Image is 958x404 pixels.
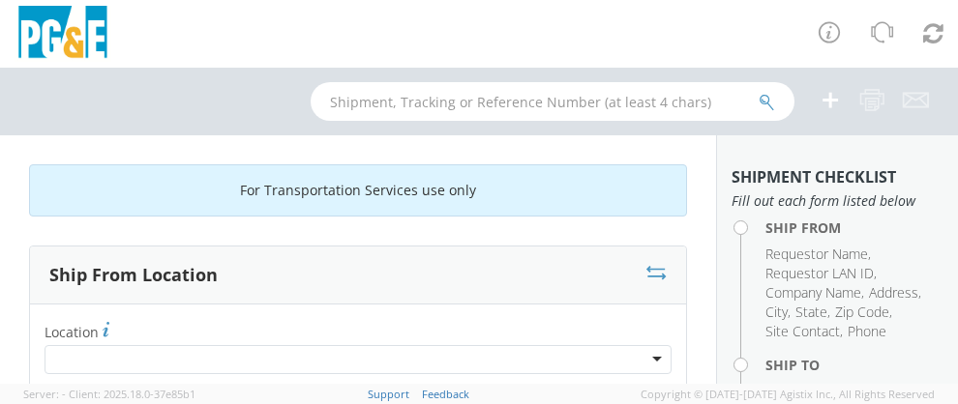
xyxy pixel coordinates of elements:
h3: Ship From Location [49,266,218,285]
li: , [765,303,791,322]
span: Address [869,283,918,302]
span: State [795,303,827,321]
span: Client: 2025.18.0-37e85b1 [69,387,195,401]
li: , [765,264,877,283]
input: Shipment, Tracking or Reference Number (at least 4 chars) [311,82,794,121]
a: Support [368,387,409,401]
li: , [765,322,843,341]
h4: Ship To [765,358,943,372]
li: , [765,283,864,303]
span: Location [45,323,99,341]
span: Zip Code [835,303,889,321]
img: pge-logo-06675f144f4cfa6a6814.png [15,6,111,63]
li: , [795,303,830,322]
span: Phone [848,322,886,340]
span: Server: - [23,387,66,401]
h4: Ship From [765,220,943,235]
span: Requestor Name [765,245,868,263]
li: , [869,283,921,303]
strong: Shipment Checklist [732,166,896,188]
span: Fill out each form listed below [732,191,943,211]
a: Feedback [422,387,469,401]
span: Company Name [765,283,861,302]
li: , [765,245,871,264]
div: For Transportation Services use only [29,164,687,216]
span: City [765,303,788,321]
li: , [835,303,892,322]
span: Possessor Contact [765,382,880,400]
li: , [765,382,883,401]
span: Requestor LAN ID [765,264,874,282]
span: Site Contact [765,322,840,340]
span: Copyright © [DATE]-[DATE] Agistix Inc., All Rights Reserved [641,387,935,402]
